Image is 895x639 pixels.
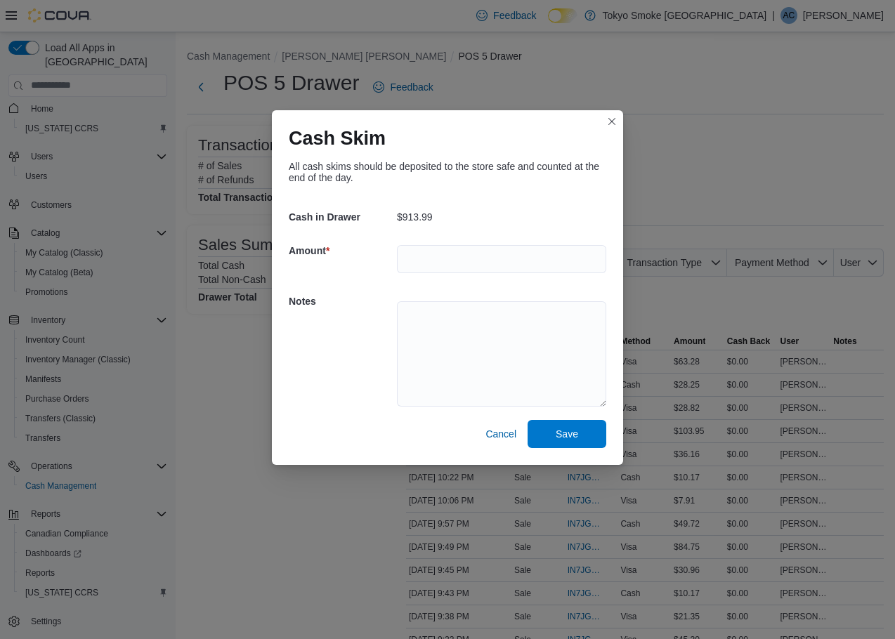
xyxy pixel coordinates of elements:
p: $913.99 [397,211,433,223]
button: Cancel [480,420,522,448]
h5: Notes [289,287,394,315]
button: Save [528,420,606,448]
span: Save [556,427,578,441]
div: All cash skims should be deposited to the store safe and counted at the end of the day. [289,161,606,183]
h5: Amount [289,237,394,265]
h5: Cash in Drawer [289,203,394,231]
button: Closes this modal window [603,113,620,130]
h1: Cash Skim [289,127,386,150]
span: Cancel [485,427,516,441]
